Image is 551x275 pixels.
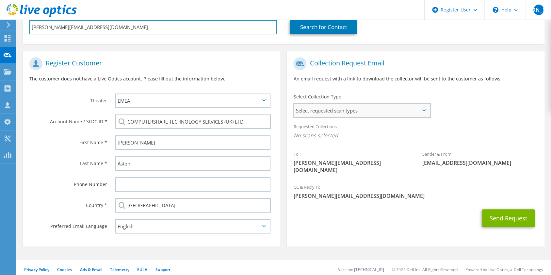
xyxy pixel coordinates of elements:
[533,5,544,15] span: [PERSON_NAME]
[29,57,270,70] h1: Register Customer
[29,75,274,82] p: The customer does not have a Live Optics account. Please fill out the information below.
[422,159,538,166] span: [EMAIL_ADDRESS][DOMAIN_NAME]
[293,94,341,100] label: Select Collection Type
[29,114,107,125] label: Account Name / SFDC ID *
[110,267,129,272] a: Telemetry
[293,75,538,82] p: An email request with a link to download the collector will be sent to the customer as follows.
[29,198,107,209] label: Country *
[29,177,107,188] label: Phone Number
[287,180,544,203] div: CC & Reply To
[155,267,170,272] a: Support
[493,7,498,13] svg: \n
[287,147,415,177] div: To
[29,135,107,146] label: First Name *
[29,219,107,230] label: Preferred Email Language
[482,209,535,227] button: Send Request
[294,104,430,117] span: Select requested scan types
[29,156,107,167] label: Last Name *
[80,267,102,272] a: Ads & Email
[57,267,72,272] a: Cookies
[137,267,147,272] a: EULA
[287,120,544,144] div: Requested Collections
[392,267,458,272] li: © 2025 Dell Inc. All Rights Reserved
[338,267,384,272] li: Version: [TECHNICAL_ID]
[24,267,49,272] a: Privacy Policy
[29,94,107,104] label: Theater
[290,20,357,34] a: Search for Contact
[293,132,538,139] span: No scans selected
[293,57,534,70] h1: Collection Request Email
[293,159,409,174] span: [PERSON_NAME][EMAIL_ADDRESS][DOMAIN_NAME]
[293,192,538,199] span: [PERSON_NAME][EMAIL_ADDRESS][DOMAIN_NAME]
[465,267,543,272] li: Powered by Live Optics, a Dell Technology
[416,147,544,170] div: Sender & From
